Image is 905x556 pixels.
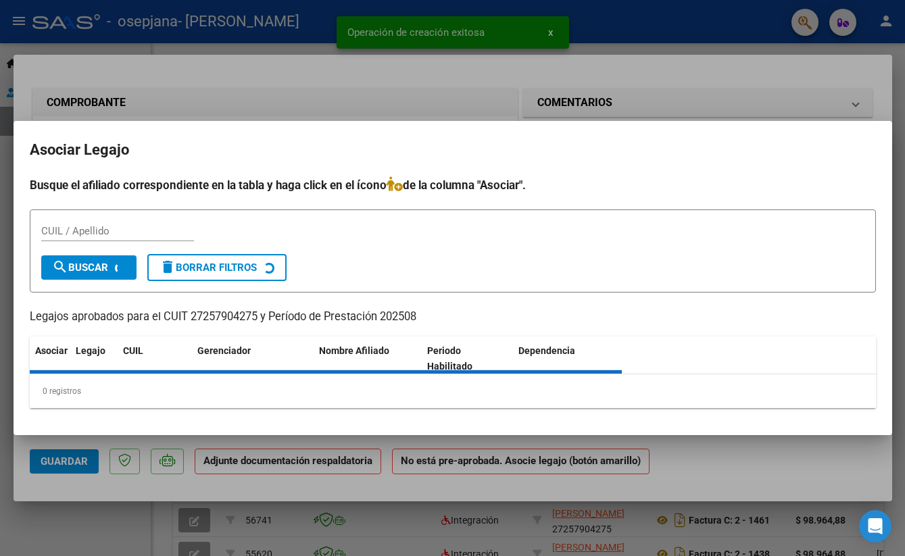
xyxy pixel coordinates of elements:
datatable-header-cell: Legajo [70,336,118,381]
datatable-header-cell: Asociar [30,336,70,381]
span: Borrar Filtros [160,261,257,274]
span: Legajo [76,345,105,356]
mat-icon: delete [160,259,176,275]
datatable-header-cell: Nombre Afiliado [314,336,422,381]
span: CUIL [123,345,143,356]
h4: Busque el afiliado correspondiente en la tabla y haga click en el ícono de la columna "Asociar". [30,176,876,194]
datatable-header-cell: Gerenciador [192,336,314,381]
span: Buscar [52,261,108,274]
span: Dependencia [518,345,575,356]
button: Buscar [41,255,137,280]
datatable-header-cell: Dependencia [513,336,622,381]
datatable-header-cell: Periodo Habilitado [422,336,513,381]
h2: Asociar Legajo [30,137,876,163]
span: Periodo Habilitado [427,345,472,372]
span: Gerenciador [197,345,251,356]
div: 0 registros [30,374,876,408]
span: Asociar [35,345,68,356]
span: Nombre Afiliado [319,345,389,356]
div: Open Intercom Messenger [859,510,891,542]
button: Borrar Filtros [147,254,287,281]
datatable-header-cell: CUIL [118,336,192,381]
p: Legajos aprobados para el CUIT 27257904275 y Período de Prestación 202508 [30,309,876,326]
mat-icon: search [52,259,68,275]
